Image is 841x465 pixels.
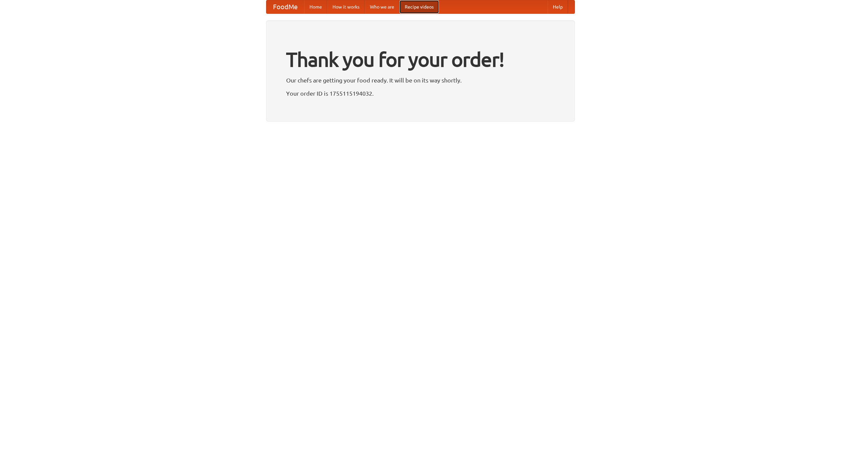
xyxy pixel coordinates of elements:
a: Who we are [365,0,399,13]
p: Your order ID is 1755115194032. [286,88,555,98]
a: Help [548,0,568,13]
h1: Thank you for your order! [286,44,555,75]
a: FoodMe [266,0,304,13]
a: Recipe videos [399,0,439,13]
a: Home [304,0,327,13]
p: Our chefs are getting your food ready. It will be on its way shortly. [286,75,555,85]
a: How it works [327,0,365,13]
